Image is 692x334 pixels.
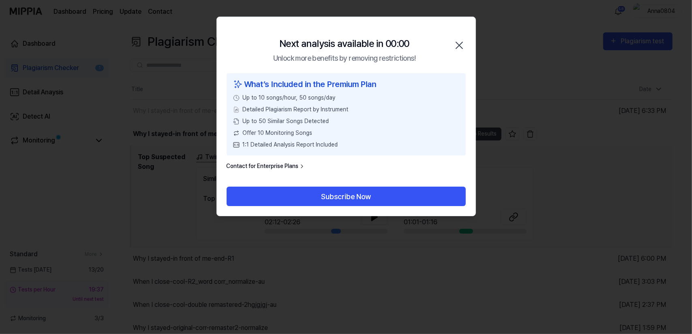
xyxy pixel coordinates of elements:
[227,187,466,206] button: Subscribe Now
[273,53,416,64] div: Unlock more benefits by removing restrictions!
[227,162,305,170] a: Contact for Enterprise Plans
[233,106,240,113] img: File Select
[279,36,409,51] div: Next analysis available in 00:00
[243,105,349,114] span: Detailed Plagiarism Report by Instrument
[243,140,338,149] span: 1:1 Detailed Analysis Report Included
[243,94,336,102] span: Up to 10 songs/hour, 50 songs/day
[243,117,329,126] span: Up to 50 Similar Songs Detected
[233,78,243,90] img: sparkles icon
[233,78,459,90] div: What’s Included in the Premium Plan
[243,129,313,137] span: Offer 10 Monitoring Songs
